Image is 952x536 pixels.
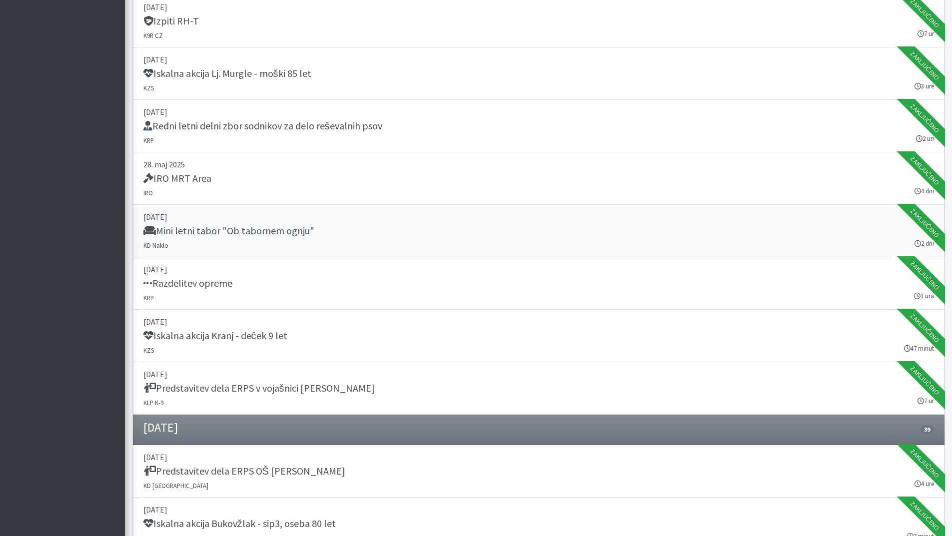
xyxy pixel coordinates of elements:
h5: Iskalna akcija Kranj - deček 9 let [143,330,287,342]
p: 28. maj 2025 [143,158,934,170]
p: [DATE] [143,451,934,463]
a: 28. maj 2025 IRO MRT Area IRO 4 dni Zaključeno [133,152,945,205]
a: [DATE] Predstavitev dela ERPS OŠ [PERSON_NAME] KD [GEOGRAPHIC_DATA] 4 ure Zaključeno [133,445,945,498]
h4: [DATE] [143,421,178,435]
p: [DATE] [143,316,934,328]
a: [DATE] Mini letni tabor "Ob tabornem ognju" KD Naklo 2 dni Zaključeno [133,205,945,257]
h5: Predstavitev dela ERPS OŠ [PERSON_NAME] [143,465,345,477]
small: KZS [143,346,154,354]
small: KZS [143,84,154,92]
p: [DATE] [143,53,934,65]
h5: Razdelitev opreme [143,277,232,289]
h5: Mini letni tabor "Ob tabornem ognju" [143,225,314,237]
small: KRP [143,136,154,144]
p: [DATE] [143,106,934,118]
h5: Iskalna akcija Lj. Murgle - moški 85 let [143,67,311,79]
a: [DATE] Redni letni delni zbor sodnikov za delo reševalnih psov KRP 2 uri Zaključeno [133,100,945,152]
h5: Redni letni delni zbor sodnikov za delo reševalnih psov [143,120,382,132]
small: KRP [143,294,154,302]
p: [DATE] [143,211,934,223]
p: [DATE] [143,504,934,516]
a: [DATE] Iskalna akcija Kranj - deček 9 let KZS 47 minut Zaključeno [133,310,945,362]
small: KD Naklo [143,241,168,249]
h5: Izpiti RH-T [143,15,199,27]
small: K9R CZ [143,31,163,39]
p: [DATE] [143,263,934,275]
h5: Iskalna akcija Bukovžlak - sip3, oseba 80 let [143,518,336,530]
small: KLP K-9 [143,399,163,407]
a: [DATE] Iskalna akcija Lj. Murgle - moški 85 let KZS 3 ure Zaključeno [133,47,945,100]
p: [DATE] [143,1,934,13]
span: 39 [921,425,934,434]
h5: Predstavitev dela ERPS v vojašnici [PERSON_NAME] [143,382,375,394]
h5: IRO MRT Area [143,172,211,184]
a: [DATE] Predstavitev dela ERPS v vojašnici [PERSON_NAME] KLP K-9 7 ur Zaključeno [133,362,945,415]
a: [DATE] Razdelitev opreme KRP 1 ura Zaključeno [133,257,945,310]
small: KD [GEOGRAPHIC_DATA] [143,482,208,490]
small: IRO [143,189,153,197]
p: [DATE] [143,368,934,380]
